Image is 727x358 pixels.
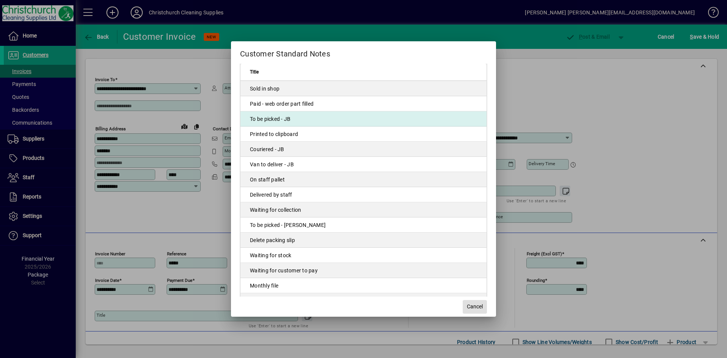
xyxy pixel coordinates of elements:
td: Printed to clipboard [240,127,487,142]
td: Waiting for collection [240,202,487,217]
td: To be picked - JB [240,111,487,127]
span: Cancel [467,303,483,311]
td: Waiting for stock [240,248,487,263]
span: Title [250,68,259,76]
td: To be picked - [PERSON_NAME] [240,217,487,233]
td: Sold in shop [240,81,487,96]
h2: Customer Standard Notes [231,41,496,63]
td: Couriered - JB [240,142,487,157]
td: On staff pallet [240,172,487,187]
td: Paid - web order part filled [240,96,487,111]
td: Goods being sent direct [240,293,487,308]
button: Cancel [463,300,487,314]
td: Van to deliver - JB [240,157,487,172]
td: Monthly file [240,278,487,293]
td: Delivered by staff [240,187,487,202]
td: Waiting for customer to pay [240,263,487,278]
td: Delete packing slip [240,233,487,248]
